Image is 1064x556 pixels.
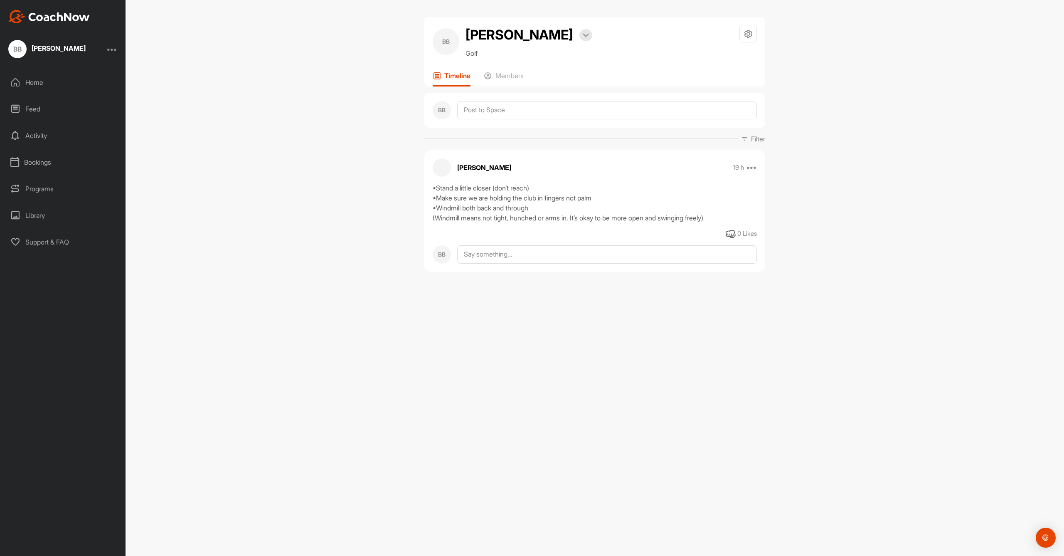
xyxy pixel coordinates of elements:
img: arrow-down [583,33,589,37]
div: [PERSON_NAME] [32,45,86,52]
p: Golf [465,48,592,58]
p: [PERSON_NAME] [457,163,511,173]
div: Bookings [5,152,122,173]
div: BB [433,245,451,264]
div: BB [433,28,459,55]
div: BB [433,101,451,119]
div: Open Intercom Messenger [1036,528,1056,548]
p: 19 h [733,163,744,172]
h2: [PERSON_NAME] [465,25,573,45]
div: BB [8,40,27,58]
div: Support & FAQ [5,232,122,252]
div: 0 Likes [737,229,757,239]
p: Members [495,72,524,80]
img: CoachNow [8,10,90,23]
div: Activity [5,125,122,146]
p: Filter [751,134,765,144]
div: •Stand a little closer (don’t reach) •Make sure we are holding the club in fingers not palm •Wind... [433,183,757,223]
div: Programs [5,178,122,199]
div: Feed [5,99,122,119]
div: Home [5,72,122,93]
p: Timeline [444,72,470,80]
div: Library [5,205,122,226]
